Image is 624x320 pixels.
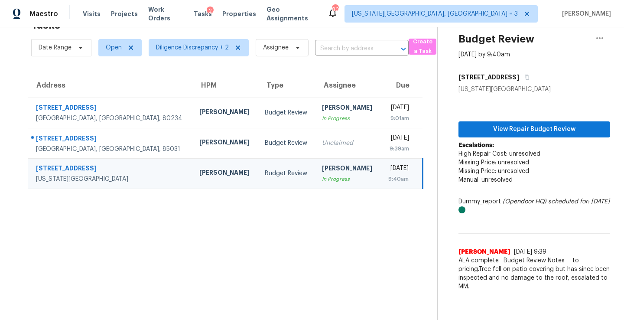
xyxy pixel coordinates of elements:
[397,43,409,55] button: Open
[36,164,185,175] div: [STREET_ADDRESS]
[387,175,409,183] div: 9:40am
[148,5,184,23] span: Work Orders
[263,43,289,52] span: Assignee
[28,73,192,98] th: Address
[111,10,138,18] span: Projects
[332,5,338,14] div: 80
[36,103,185,114] div: [STREET_ADDRESS]
[258,73,315,98] th: Type
[199,108,251,118] div: [PERSON_NAME]
[315,73,380,98] th: Assignee
[387,134,409,144] div: [DATE]
[514,249,546,255] span: [DATE] 9:39
[387,164,409,175] div: [DATE]
[36,145,185,153] div: [GEOGRAPHIC_DATA], [GEOGRAPHIC_DATA], 85031
[413,37,432,57] span: Create a Task
[322,103,374,114] div: [PERSON_NAME]
[265,169,308,178] div: Budget Review
[39,43,71,52] span: Date Range
[106,43,122,52] span: Open
[83,10,101,18] span: Visits
[458,121,610,137] button: View Repair Budget Review
[194,11,212,17] span: Tasks
[192,73,258,98] th: HPM
[387,144,409,153] div: 9:39am
[266,5,317,23] span: Geo Assignments
[458,168,529,174] span: Missing Price: unresolved
[519,69,531,85] button: Copy Address
[29,10,58,18] span: Maestro
[458,151,540,157] span: High Repair Cost: unresolved
[199,168,251,179] div: [PERSON_NAME]
[265,108,308,117] div: Budget Review
[458,73,519,82] h5: [STREET_ADDRESS]
[322,175,374,183] div: In Progress
[465,124,603,135] span: View Repair Budget Review
[207,7,214,15] div: 2
[409,39,436,55] button: Create a Task
[458,160,529,166] span: Missing Price: unresolved
[380,73,422,98] th: Due
[498,256,570,265] span: Budget Review Notes
[548,199,610,205] i: scheduled for: [DATE]
[36,114,185,123] div: [GEOGRAPHIC_DATA], [GEOGRAPHIC_DATA], 80234
[222,10,256,18] span: Properties
[265,139,308,147] div: Budget Review
[458,85,610,94] div: [US_STATE][GEOGRAPHIC_DATA]
[458,50,510,59] div: [DATE] by 9:40am
[458,35,534,43] h2: Budget Review
[36,134,185,145] div: [STREET_ADDRESS]
[31,21,60,29] h2: Tasks
[315,42,384,56] input: Search by address
[322,114,374,123] div: In Progress
[458,256,610,291] span: ALA completed.bonus room, escalated to pricing.Tree fell on patio covering but has since been ins...
[322,139,374,147] div: Unclaimed
[559,10,611,18] span: [PERSON_NAME]
[458,248,510,256] span: [PERSON_NAME]
[156,43,229,52] span: Diligence Discrepancy + 2
[503,199,546,205] i: (Opendoor HQ)
[458,197,610,215] div: Dummy_report
[458,177,513,183] span: Manual: unresolved
[199,138,251,149] div: [PERSON_NAME]
[458,142,494,148] b: Escalations:
[36,175,185,183] div: [US_STATE][GEOGRAPHIC_DATA]
[387,114,409,123] div: 9:01am
[352,10,518,18] span: [US_STATE][GEOGRAPHIC_DATA], [GEOGRAPHIC_DATA] + 3
[387,103,409,114] div: [DATE]
[322,164,374,175] div: [PERSON_NAME]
